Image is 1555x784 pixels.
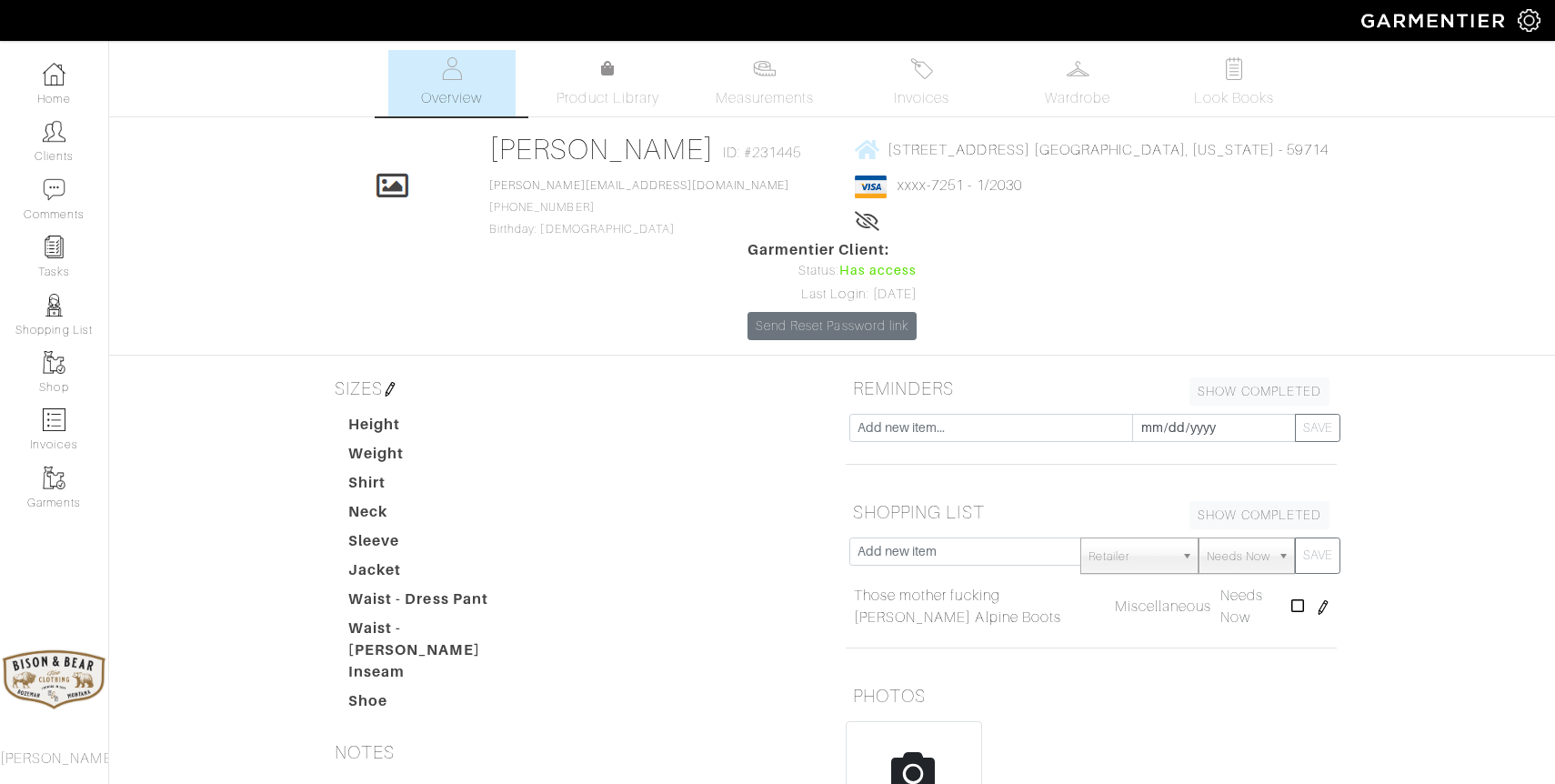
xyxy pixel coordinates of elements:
img: pen-cf24a1663064a2ec1b9c1bd2387e9de7a2fa800b781884d57f21acf72779bad2.png [383,382,397,397]
img: measurements-466bbee1fd09ba9460f595b01e5d73f9e2bff037440d3c8f018324cb6cdf7a4a.svg [753,57,776,80]
a: SHOW COMPLETED [1189,377,1329,406]
dt: Inseam [335,661,542,690]
div: Status: [747,261,917,281]
a: Overview [388,50,516,116]
img: pen-cf24a1663064a2ec1b9c1bd2387e9de7a2fa800b781884d57f21acf72779bad2.png [1316,600,1330,615]
a: SHOW COMPLETED [1189,501,1329,529]
a: [PERSON_NAME][EMAIL_ADDRESS][DOMAIN_NAME] [489,179,789,192]
dt: Neck [335,501,542,530]
img: clients-icon-6bae9207a08558b7cb47a8932f037763ab4055f8c8b6bfacd5dc20c3e0201464.png [43,120,65,143]
span: Garmentier Client: [747,239,917,261]
img: garments-icon-b7da505a4dc4fd61783c78ac3ca0ef83fa9d6f193b1c9dc38574b1d14d53ca28.png [43,351,65,374]
h5: PHOTOS [846,678,1337,714]
span: Overview [421,87,482,109]
span: Product Library [557,87,659,109]
a: [STREET_ADDRESS] [GEOGRAPHIC_DATA], [US_STATE] - 59714 [855,138,1329,161]
a: Those mother fucking [PERSON_NAME] Alpine Boots [854,585,1106,628]
img: todo-9ac3debb85659649dc8f770b8b6100bb5dab4b48dedcbae339e5042a72dfd3cc.svg [1223,57,1246,80]
a: Wardrobe [1014,50,1141,116]
span: Needs Now [1207,538,1270,575]
span: Measurements [716,87,815,109]
img: stylists-icon-eb353228a002819b7ec25b43dbf5f0378dd9e0616d9560372ff212230b889e62.png [43,294,65,317]
img: orders-icon-0abe47150d42831381b5fb84f609e132dff9fe21cb692f30cb5eec754e2cba89.png [43,408,65,431]
dt: Waist - [PERSON_NAME] [335,618,542,661]
button: SAVE [1295,414,1340,442]
h5: SIZES [327,370,818,407]
img: garmentier-logo-header-white-b43fb05a5012e4ada735d5af1a66efaba907eab6374d6393d1fbf88cb4ef424d.png [1352,5,1518,36]
input: Add new item [849,538,1081,566]
h5: NOTES [327,734,818,770]
span: Miscellaneous [1115,598,1212,615]
dt: Jacket [335,559,542,588]
span: [STREET_ADDRESS] [GEOGRAPHIC_DATA], [US_STATE] - 59714 [888,141,1329,157]
span: Has access [839,261,918,281]
h5: REMINDERS [846,370,1337,407]
a: Look Books [1170,50,1298,116]
span: Look Books [1194,87,1275,109]
a: xxxx-7251 - 1/2030 [898,177,1022,194]
h5: SHOPPING LIST [846,494,1337,530]
button: SAVE [1295,538,1340,574]
a: [PERSON_NAME] [489,133,714,166]
img: basicinfo-40fd8af6dae0f16599ec9e87c0ef1c0a1fdea2edbe929e3d69a839185d80c458.svg [440,57,463,80]
img: gear-icon-white-bd11855cb880d31180b6d7d6211b90ccbf57a29d726f0c71d8c61bd08dd39cc2.png [1518,9,1540,32]
img: wardrobe-487a4870c1b7c33e795ec22d11cfc2ed9d08956e64fb3008fe2437562e282088.svg [1067,57,1089,80]
div: Last Login: [DATE] [747,285,917,305]
img: comment-icon-a0a6a9ef722e966f86d9cbdc48e553b5cf19dbc54f86b18d962a5391bc8f6eb6.png [43,178,65,201]
img: reminder-icon-8004d30b9f0a5d33ae49ab947aed9ed385cf756f9e5892f1edd6e32f2345188e.png [43,236,65,258]
img: orders-27d20c2124de7fd6de4e0e44c1d41de31381a507db9b33961299e4e07d508b8c.svg [910,57,933,80]
dt: Shoe [335,690,542,719]
span: [PHONE_NUMBER] Birthday: [DEMOGRAPHIC_DATA] [489,179,789,236]
img: garments-icon-b7da505a4dc4fd61783c78ac3ca0ef83fa9d6f193b1c9dc38574b1d14d53ca28.png [43,467,65,489]
dt: Weight [335,443,542,472]
img: visa-934b35602734be37eb7d5d7e5dbcd2044c359bf20a24dc3361ca3fa54326a8a7.png [855,176,887,198]
dt: Shirt [335,472,542,501]
span: Wardrobe [1045,87,1110,109]
dt: Waist - Dress Pant [335,588,542,618]
span: Retailer [1088,538,1174,575]
input: Add new item... [849,414,1133,442]
a: Send Reset Password link [747,312,917,340]
a: Invoices [858,50,985,116]
span: ID: #231445 [723,142,802,164]
img: dashboard-icon-dbcd8f5a0b271acd01030246c82b418ddd0df26cd7fceb0bd07c9910d44c42f6.png [43,63,65,85]
a: Measurements [701,50,829,116]
dt: Height [335,414,542,443]
a: Product Library [545,58,672,109]
span: Needs Now [1220,588,1263,626]
span: Invoices [894,87,949,109]
dt: Sleeve [335,530,542,559]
